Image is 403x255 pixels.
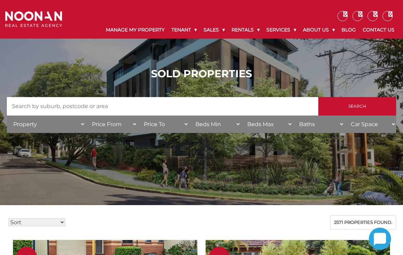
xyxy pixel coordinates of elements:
h1: Sold Properties [7,68,396,80]
a: Services [263,21,300,39]
a: Contact Us [359,21,398,39]
a: Manage My Property [102,21,168,39]
a: Rentals [228,21,263,39]
img: Noonan Real Estate Agency [5,11,62,27]
a: Blog [338,21,359,39]
a: About Us [300,21,338,39]
select: Sort Listings [9,218,65,226]
input: Search [318,97,396,116]
div: 2571 properties found. [330,215,396,230]
a: Sales [200,21,228,39]
a: Tenant [168,21,200,39]
input: Search by suburb, postcode or area [7,97,318,116]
